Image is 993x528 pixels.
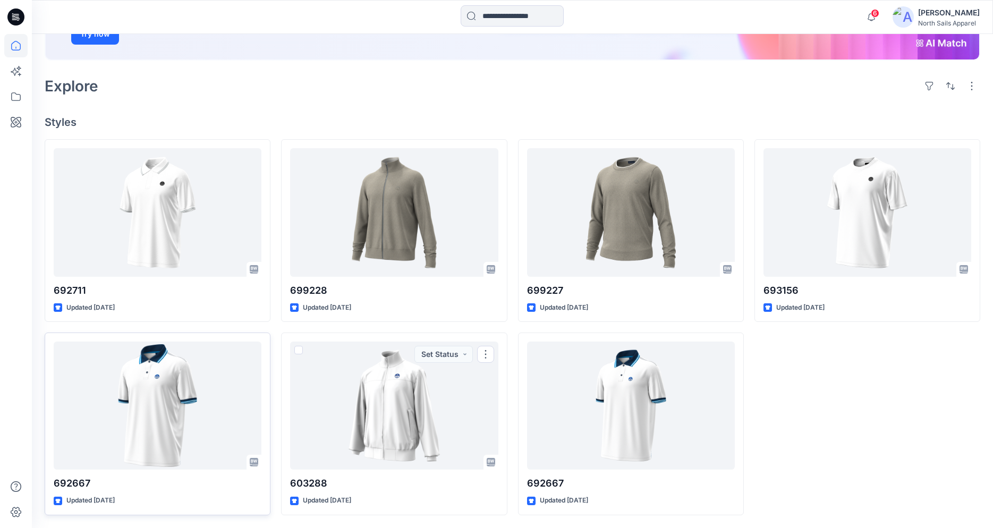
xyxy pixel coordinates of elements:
[54,476,261,491] p: 692667
[290,476,498,491] p: 603288
[918,19,980,27] div: North Sails Apparel
[527,148,735,276] a: 699227
[66,495,115,506] p: Updated [DATE]
[871,9,879,18] span: 6
[45,78,98,95] h2: Explore
[763,148,971,276] a: 693156
[290,342,498,470] a: 603288
[303,495,351,506] p: Updated [DATE]
[527,283,735,298] p: 699227
[527,476,735,491] p: 692667
[527,342,735,470] a: 692667
[540,495,588,506] p: Updated [DATE]
[763,283,971,298] p: 693156
[918,6,980,19] div: [PERSON_NAME]
[540,302,588,313] p: Updated [DATE]
[54,342,261,470] a: 692667
[66,302,115,313] p: Updated [DATE]
[893,6,914,28] img: avatar
[54,283,261,298] p: 692711
[45,116,980,129] h4: Styles
[303,302,351,313] p: Updated [DATE]
[290,283,498,298] p: 699228
[54,148,261,276] a: 692711
[776,302,825,313] p: Updated [DATE]
[290,148,498,276] a: 699228
[71,23,119,45] button: Try now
